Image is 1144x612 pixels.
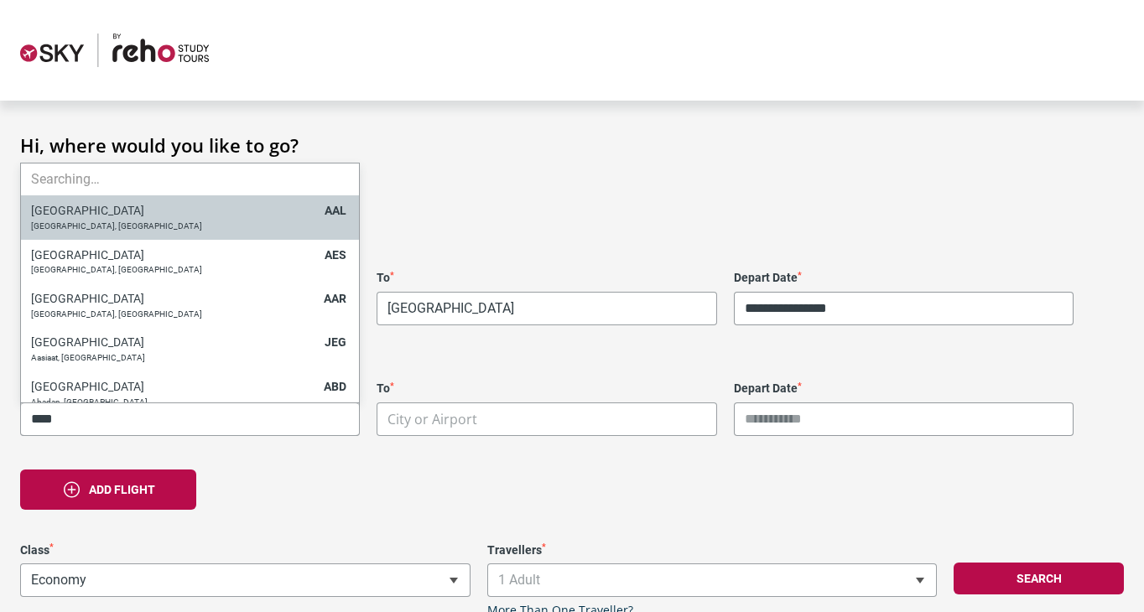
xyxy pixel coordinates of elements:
[20,248,1124,264] h3: Flight 1:
[377,381,716,396] label: To
[734,271,1074,285] label: Depart Date
[21,564,470,596] span: Economy
[21,163,359,196] li: Searching…
[377,293,715,324] span: Tokyo, Japan
[31,397,315,407] p: Abadan, [GEOGRAPHIC_DATA]
[31,221,316,231] p: [GEOGRAPHIC_DATA], [GEOGRAPHIC_DATA]
[31,265,316,275] p: [GEOGRAPHIC_DATA], [GEOGRAPHIC_DATA]
[487,543,938,558] label: Travellers
[20,134,1124,156] h1: Hi, where would you like to go?
[325,204,346,217] span: AAL
[325,248,346,262] span: AES
[20,402,360,436] span: City or Airport
[20,543,471,558] label: Class
[31,248,316,262] h6: [GEOGRAPHIC_DATA]
[325,335,346,349] span: JEG
[324,292,346,305] span: AAR
[31,292,315,306] h6: [GEOGRAPHIC_DATA]
[31,353,316,363] p: Aasiaat, [GEOGRAPHIC_DATA]
[31,204,316,218] h6: [GEOGRAPHIC_DATA]
[377,402,716,436] span: City or Airport
[31,309,315,319] p: [GEOGRAPHIC_DATA], [GEOGRAPHIC_DATA]
[31,380,315,394] h6: [GEOGRAPHIC_DATA]
[954,563,1124,594] button: Search
[488,564,937,596] span: 1 Adult
[377,271,716,285] label: To
[377,292,716,325] span: Tokyo, Japan
[20,563,471,597] span: Economy
[387,410,477,428] span: City or Airport
[487,563,938,597] span: 1 Adult
[377,403,715,436] span: City or Airport
[20,359,1124,375] h3: Flight 2:
[734,381,1074,396] label: Depart Date
[31,335,316,350] h6: [GEOGRAPHIC_DATA]
[324,380,346,393] span: ABD
[20,469,196,510] button: Add flight
[21,402,359,436] input: Search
